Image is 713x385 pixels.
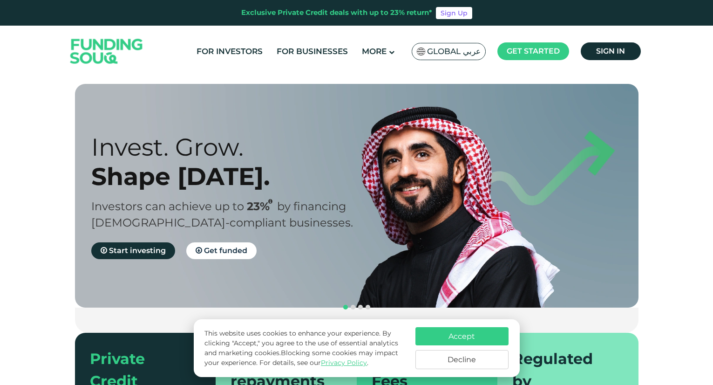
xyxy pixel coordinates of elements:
[357,303,364,311] button: navigation
[241,7,432,18] div: Exclusive Private Credit deals with up to 23% return*
[91,132,373,162] div: Invest. Grow.
[268,199,272,204] i: 23% IRR (expected) ~ 15% Net yield (expected)
[61,28,152,75] img: Logo
[204,329,406,368] p: This website uses cookies to enhance your experience. By clicking "Accept," you agree to the use ...
[109,246,166,255] span: Start investing
[204,246,247,255] span: Get funded
[415,327,509,345] button: Accept
[362,47,387,56] span: More
[259,358,368,367] span: For details, see our .
[349,303,357,311] button: navigation
[581,42,641,60] a: Sign in
[321,358,367,367] a: Privacy Policy
[91,242,175,259] a: Start investing
[247,199,277,213] span: 23%
[91,199,244,213] span: Investors can achieve up to
[274,44,350,59] a: For Businesses
[427,46,481,57] span: Global عربي
[436,7,472,19] a: Sign Up
[204,349,398,367] span: Blocking some cookies may impact your experience.
[342,303,349,311] button: navigation
[91,162,373,191] div: Shape [DATE].
[415,350,509,369] button: Decline
[364,303,372,311] button: navigation
[186,242,257,259] a: Get funded
[194,44,265,59] a: For Investors
[507,47,560,55] span: Get started
[417,48,425,55] img: SA Flag
[596,47,625,55] span: Sign in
